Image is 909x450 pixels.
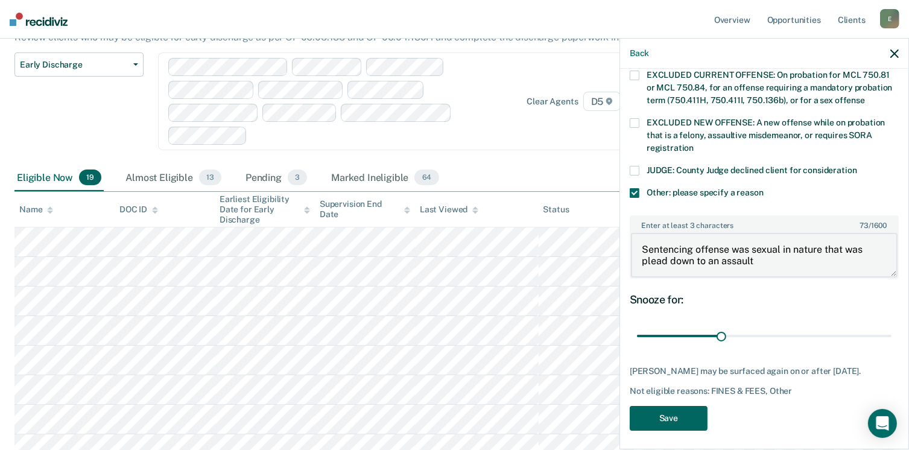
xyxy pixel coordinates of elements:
div: Supervision End Date [320,199,410,220]
div: [PERSON_NAME] may be surfaced again on or after [DATE]. [630,366,899,376]
span: 19 [79,170,101,185]
button: Back [630,48,649,59]
span: 13 [199,170,221,185]
div: Name [19,204,53,215]
span: EXCLUDED CURRENT OFFENSE: On probation for MCL 750.81 or MCL 750.84, for an offense requiring a m... [647,70,892,105]
span: 73 [860,221,869,230]
span: D5 [583,92,621,111]
span: Other: please specify a reason [647,188,764,197]
div: Status [543,204,569,215]
span: 64 [414,170,439,185]
span: / 1600 [860,221,887,230]
div: E [880,9,899,28]
img: Recidiviz [10,13,68,26]
div: Marked Ineligible [329,165,441,191]
div: Eligible Now [14,165,104,191]
span: Early Discharge [20,60,128,70]
div: DOC ID [119,204,158,215]
div: Not eligible reasons: FINES & FEES, Other [630,386,899,396]
div: Last Viewed [420,204,478,215]
span: JUDGE: County Judge declined client for consideration [647,165,857,175]
div: Pending [243,165,309,191]
div: Open Intercom Messenger [868,409,897,438]
button: Save [630,406,708,431]
div: Almost Eligible [123,165,224,191]
div: Clear agents [527,97,578,107]
div: Earliest Eligibility Date for Early Discharge [220,194,310,224]
textarea: Sentencing offense was sexual in nature that was plead down to an assault [631,233,898,277]
div: Snooze for: [630,293,899,306]
span: EXCLUDED NEW OFFENSE: A new offense while on probation that is a felony, assaultive misdemeanor, ... [647,118,885,153]
span: 3 [288,170,307,185]
label: Enter at least 3 characters [631,217,898,230]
